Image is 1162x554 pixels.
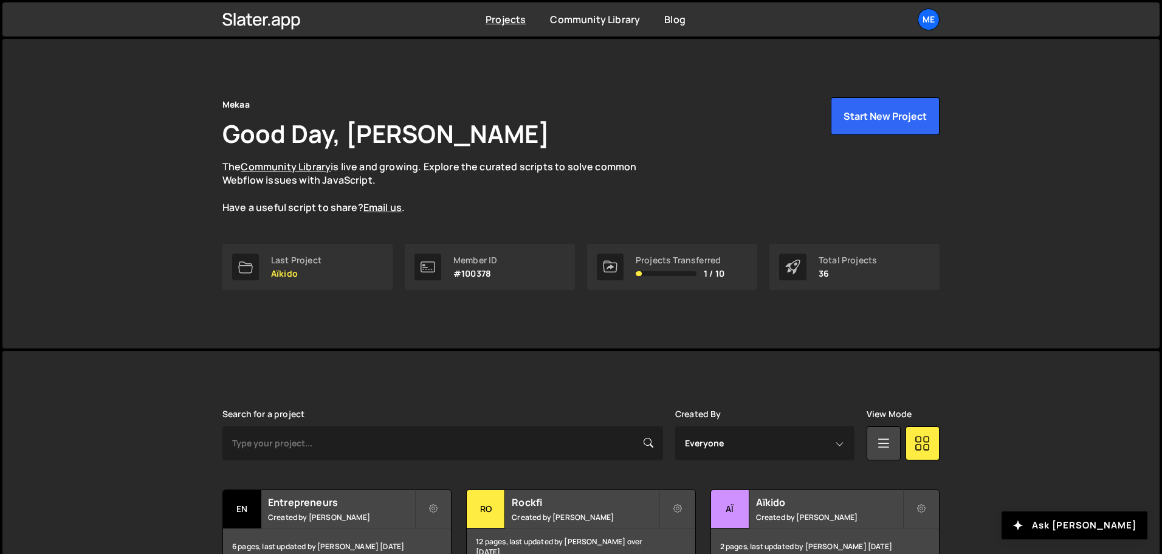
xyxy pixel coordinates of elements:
[867,409,912,419] label: View Mode
[222,117,549,150] h1: Good Day, [PERSON_NAME]
[222,97,250,112] div: Mekaa
[831,97,940,135] button: Start New Project
[1002,511,1147,539] button: Ask [PERSON_NAME]
[636,255,724,265] div: Projects Transferred
[222,244,393,290] a: Last Project Aïkido
[550,13,640,26] a: Community Library
[363,201,402,214] a: Email us
[222,409,304,419] label: Search for a project
[918,9,940,30] a: Me
[819,255,877,265] div: Total Projects
[512,496,658,509] h2: Rockfi
[222,426,663,460] input: Type your project...
[271,255,321,265] div: Last Project
[664,13,686,26] a: Blog
[453,269,497,279] p: #100378
[453,255,497,265] div: Member ID
[756,496,902,509] h2: Aïkido
[819,269,877,279] p: 36
[271,269,321,279] p: Aïkido
[268,512,414,522] small: Created by [PERSON_NAME]
[704,269,724,279] span: 1 / 10
[486,13,526,26] a: Projects
[756,512,902,522] small: Created by [PERSON_NAME]
[711,490,749,528] div: Aï
[222,160,660,215] p: The is live and growing. Explore the curated scripts to solve common Webflow issues with JavaScri...
[675,409,721,419] label: Created By
[268,496,414,509] h2: Entrepreneurs
[467,490,505,528] div: Ro
[223,490,261,528] div: En
[512,512,658,522] small: Created by [PERSON_NAME]
[241,160,331,173] a: Community Library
